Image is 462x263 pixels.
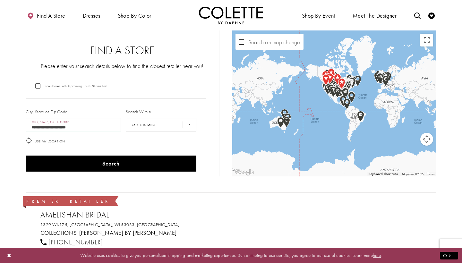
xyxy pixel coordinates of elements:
[26,108,68,115] label: City, State or Zip Code
[427,6,436,24] a: Check Wishlist
[126,108,151,115] label: Search Within
[302,13,335,19] span: Shop By Event
[37,13,65,19] span: Find a store
[83,13,100,19] span: Dresses
[26,118,121,131] input: City, State, or ZIP Code
[300,6,337,24] span: Shop By Event
[199,6,263,24] a: Visit Home Page
[40,229,78,236] span: Collections:
[118,13,151,19] span: Shop by color
[4,250,15,261] button: Close Dialog
[199,6,263,24] img: Colette by Daphne
[234,168,255,176] img: Google
[48,238,103,246] span: [PHONE_NUMBER]
[26,199,110,204] span: Premier Retailer
[420,34,433,47] button: Toggle fullscreen view
[440,251,458,259] button: Submit Dialog
[81,6,102,24] span: Dresses
[26,156,196,172] button: Search
[351,6,398,24] a: Meet the designer
[368,172,398,176] button: Keyboard shortcuts
[373,252,381,259] a: here
[46,251,416,260] p: Website uses cookies to give you personalized shopping and marketing experiences. By continuing t...
[420,133,433,146] button: Map camera controls
[40,222,180,227] a: Opens in new tab
[126,118,196,131] select: Radius In Miles
[116,6,153,24] span: Shop by color
[427,172,434,176] a: Terms (opens in new tab)
[79,229,177,236] a: Visit Colette by Daphne page - Opens in new tab
[40,210,428,220] h2: Amelishan Bridal
[38,62,206,70] p: Please enter your search details below to find the closest retailer near you!
[234,168,255,176] a: Open this area in Google Maps (opens a new window)
[26,6,67,24] a: Find a store
[413,6,422,24] a: Toggle search
[402,172,424,176] span: Map data ©2025
[232,30,436,176] div: Map with store locations
[353,13,397,19] span: Meet the designer
[40,238,103,246] a: [PHONE_NUMBER]
[38,44,206,57] h2: Find a Store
